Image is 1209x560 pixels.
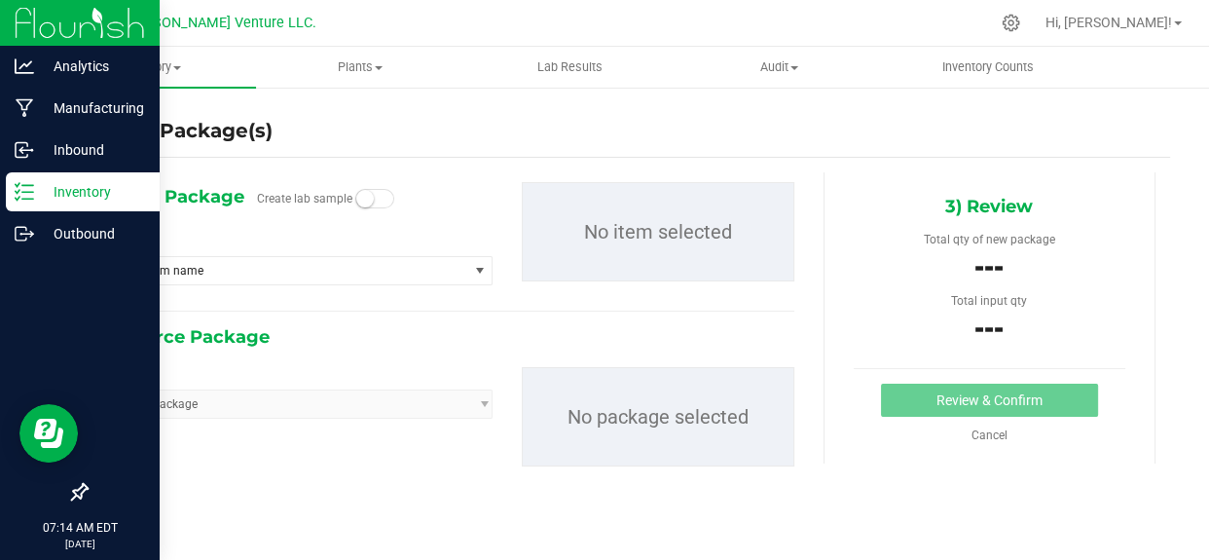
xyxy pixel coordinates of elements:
[15,224,34,243] inline-svg: Outbound
[9,537,151,551] p: [DATE]
[916,58,1060,76] span: Inventory Counts
[676,58,883,76] span: Audit
[256,47,465,88] a: Plants
[34,55,151,78] p: Analytics
[15,182,34,202] inline-svg: Inventory
[971,429,1007,442] a: Cancel
[511,58,629,76] span: Lab Results
[82,15,316,31] span: Green [PERSON_NAME] Venture LLC.
[1045,15,1172,30] span: Hi, [PERSON_NAME]!
[101,257,467,284] span: Type item name
[675,47,884,88] a: Audit
[15,56,34,76] inline-svg: Analytics
[34,222,151,245] p: Outbound
[19,404,78,463] iframe: Resource center
[523,368,792,466] p: No package selected
[100,182,244,211] span: 1) New Package
[257,184,352,213] label: Create lab sample
[465,47,675,88] a: Lab Results
[9,519,151,537] p: 07:14 AM EDT
[951,294,1027,308] span: Total input qty
[884,47,1093,88] a: Inventory Counts
[34,180,151,204] p: Inventory
[974,313,1004,344] span: ---
[523,183,792,280] p: No item selected
[100,322,270,352] span: 2) Source Package
[881,384,1098,417] button: Review & Confirm
[999,14,1023,32] div: Manage settings
[974,251,1004,282] span: ---
[34,138,151,162] p: Inbound
[34,96,151,120] p: Manufacturing
[15,98,34,118] inline-svg: Manufacturing
[86,117,273,145] h4: Create Package(s)
[15,140,34,160] inline-svg: Inbound
[924,233,1055,246] span: Total qty of new package
[257,58,464,76] span: Plants
[467,257,492,284] span: select
[945,192,1033,221] span: 3) Review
